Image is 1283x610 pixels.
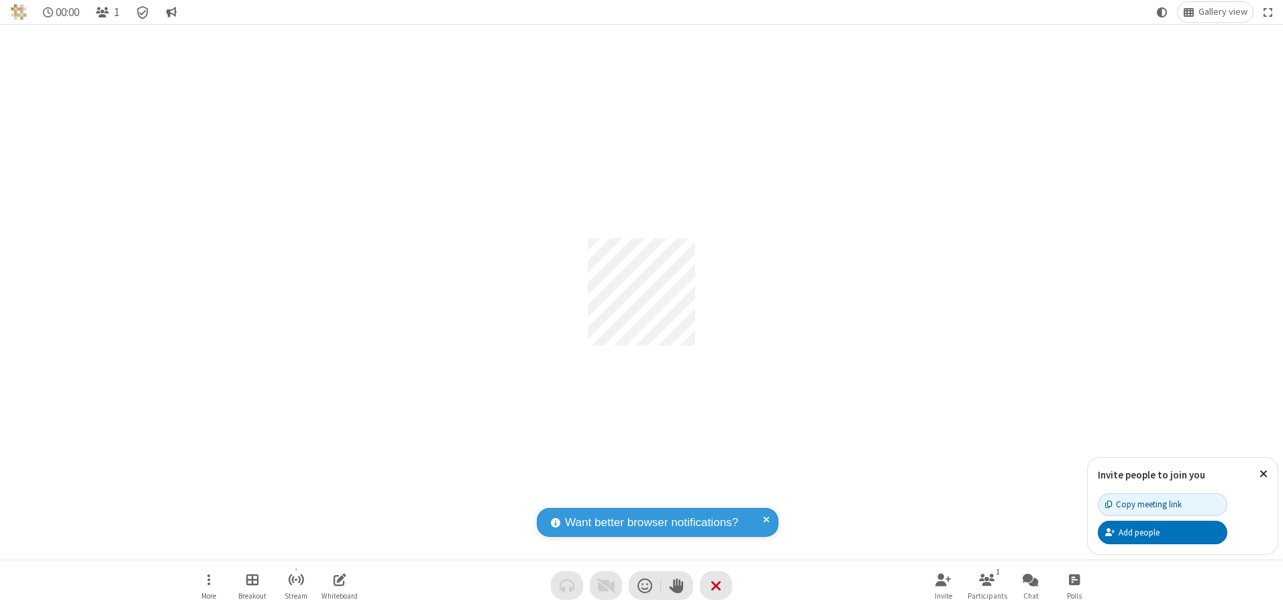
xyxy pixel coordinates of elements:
[90,2,125,22] button: Open participant list
[1249,458,1278,491] button: Close popover
[56,6,79,19] span: 00:00
[1098,493,1227,516] button: Copy meeting link
[1258,2,1278,22] button: Fullscreen
[1098,468,1205,481] label: Invite people to join you
[189,566,229,605] button: Open menu
[967,566,1007,605] button: Open participant list
[935,592,952,600] span: Invite
[1178,2,1253,22] button: Change layout
[1023,592,1039,600] span: Chat
[1098,521,1227,544] button: Add people
[38,2,85,22] div: Timer
[11,4,27,20] img: QA Selenium DO NOT DELETE OR CHANGE
[1067,592,1082,600] span: Polls
[238,592,266,600] span: Breakout
[968,592,1007,600] span: Participants
[629,571,661,600] button: Send a reaction
[565,514,738,531] span: Want better browser notifications?
[130,2,156,22] div: Meeting details Encryption enabled
[923,566,964,605] button: Invite participants (Alt+I)
[114,6,119,19] span: 1
[1151,2,1173,22] button: Using system theme
[992,566,1004,578] div: 1
[1198,7,1247,17] span: Gallery view
[160,2,182,22] button: Conversation
[1105,498,1182,511] div: Copy meeting link
[551,571,583,600] button: Audio problem - check your Internet connection or call by phone
[590,571,622,600] button: Video
[1054,566,1094,605] button: Open poll
[285,592,307,600] span: Stream
[321,592,358,600] span: Whiteboard
[661,571,693,600] button: Raise hand
[201,592,216,600] span: More
[232,566,272,605] button: Manage Breakout Rooms
[319,566,360,605] button: Open shared whiteboard
[276,566,316,605] button: Start streaming
[700,571,732,600] button: End or leave meeting
[1011,566,1051,605] button: Open chat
